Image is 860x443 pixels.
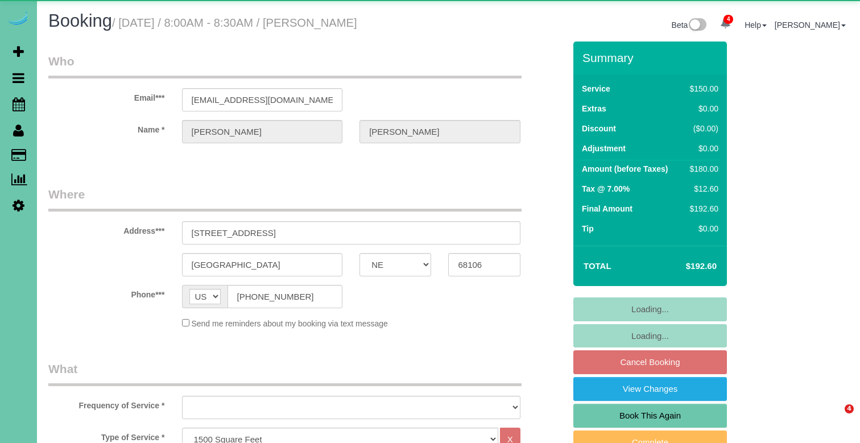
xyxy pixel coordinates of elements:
label: Discount [582,123,616,134]
div: ($0.00) [685,123,718,134]
label: Type of Service * [40,428,173,443]
div: $192.60 [685,203,718,214]
div: $150.00 [685,83,718,94]
span: Booking [48,11,112,31]
span: Send me reminders about my booking via text message [191,319,388,328]
legend: Where [48,186,522,212]
a: View Changes [573,377,727,401]
label: Extras [582,103,606,114]
label: Name * [40,120,173,135]
label: Adjustment [582,143,626,154]
img: New interface [688,18,706,33]
legend: Who [48,53,522,78]
strong: Total [584,261,611,271]
span: 4 [845,404,854,413]
label: Tax @ 7.00% [582,183,630,194]
small: / [DATE] / 8:00AM - 8:30AM / [PERSON_NAME] [112,16,357,29]
a: [PERSON_NAME] [775,20,846,30]
a: Beta [672,20,707,30]
a: Book This Again [573,404,727,428]
span: 4 [723,15,733,24]
label: Tip [582,223,594,234]
div: $12.60 [685,183,718,194]
div: $0.00 [685,103,718,114]
label: Frequency of Service * [40,396,173,411]
iframe: Intercom live chat [821,404,849,432]
label: Final Amount [582,203,632,214]
a: 4 [714,11,737,36]
label: Amount (before Taxes) [582,163,668,175]
label: Service [582,83,610,94]
div: $0.00 [685,143,718,154]
a: Help [745,20,767,30]
img: Automaid Logo [7,11,30,27]
div: $180.00 [685,163,718,175]
div: $0.00 [685,223,718,234]
legend: What [48,361,522,386]
h3: Summary [582,51,721,64]
h4: $192.60 [652,262,717,271]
